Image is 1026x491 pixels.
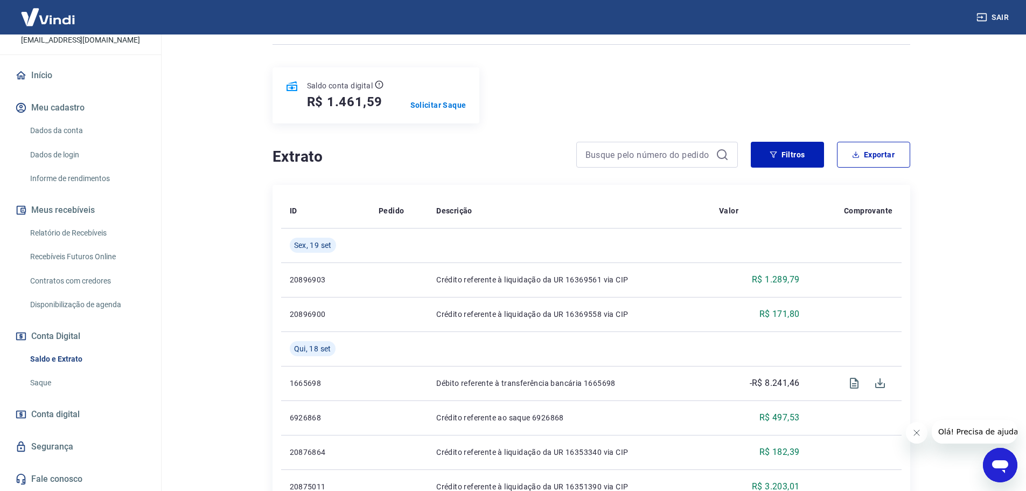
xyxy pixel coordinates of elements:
[844,205,892,216] p: Comprovante
[436,447,702,458] p: Crédito referente à liquidação da UR 16353340 via CIP
[436,378,702,389] p: Débito referente à transferência bancária 1665698
[290,309,361,320] p: 20896900
[290,447,361,458] p: 20876864
[290,274,361,285] p: 20896903
[290,205,297,216] p: ID
[379,205,404,216] p: Pedido
[290,378,361,389] p: 1665698
[26,246,148,268] a: Recebíveis Futuros Online
[759,308,800,321] p: R$ 171,80
[13,403,148,426] a: Conta digital
[751,142,824,168] button: Filtros
[26,372,148,394] a: Saque
[906,422,927,444] iframe: Fechar mensagem
[436,274,702,285] p: Crédito referente à liquidação da UR 16369561 via CIP
[410,100,466,110] a: Solicitar Saque
[26,348,148,370] a: Saldo e Extrato
[273,146,563,168] h4: Extrato
[13,96,148,120] button: Meu cadastro
[31,407,80,422] span: Conta digital
[983,448,1017,482] iframe: Botão para abrir a janela de mensagens
[13,435,148,459] a: Segurança
[436,309,702,320] p: Crédito referente à liquidação da UR 16369558 via CIP
[759,446,800,459] p: R$ 182,39
[13,467,148,491] a: Fale conosco
[436,205,472,216] p: Descrição
[974,8,1013,27] button: Sair
[837,142,910,168] button: Exportar
[6,8,90,16] span: Olá! Precisa de ajuda?
[13,1,83,33] img: Vindi
[13,324,148,348] button: Conta Digital
[13,64,148,87] a: Início
[26,144,148,166] a: Dados de login
[307,80,373,91] p: Saldo conta digital
[307,93,383,110] h5: R$ 1.461,59
[26,120,148,142] a: Dados da conta
[932,420,1017,444] iframe: Mensagem da empresa
[13,198,148,222] button: Meus recebíveis
[752,273,799,286] p: R$ 1.289,79
[26,294,148,316] a: Disponibilização de agenda
[294,240,332,251] span: Sex, 19 set
[290,412,361,423] p: 6926868
[294,343,331,354] span: Qui, 18 set
[719,205,738,216] p: Valor
[867,370,893,396] span: Download
[26,168,148,190] a: Informe de rendimentos
[21,34,140,46] p: [EMAIL_ADDRESS][DOMAIN_NAME]
[841,370,867,396] span: Visualizar
[26,270,148,292] a: Contratos com credores
[436,412,702,423] p: Crédito referente ao saque 6926868
[759,411,800,424] p: R$ 497,53
[26,222,148,244] a: Relatório de Recebíveis
[750,377,800,390] p: -R$ 8.241,46
[585,147,711,163] input: Busque pelo número do pedido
